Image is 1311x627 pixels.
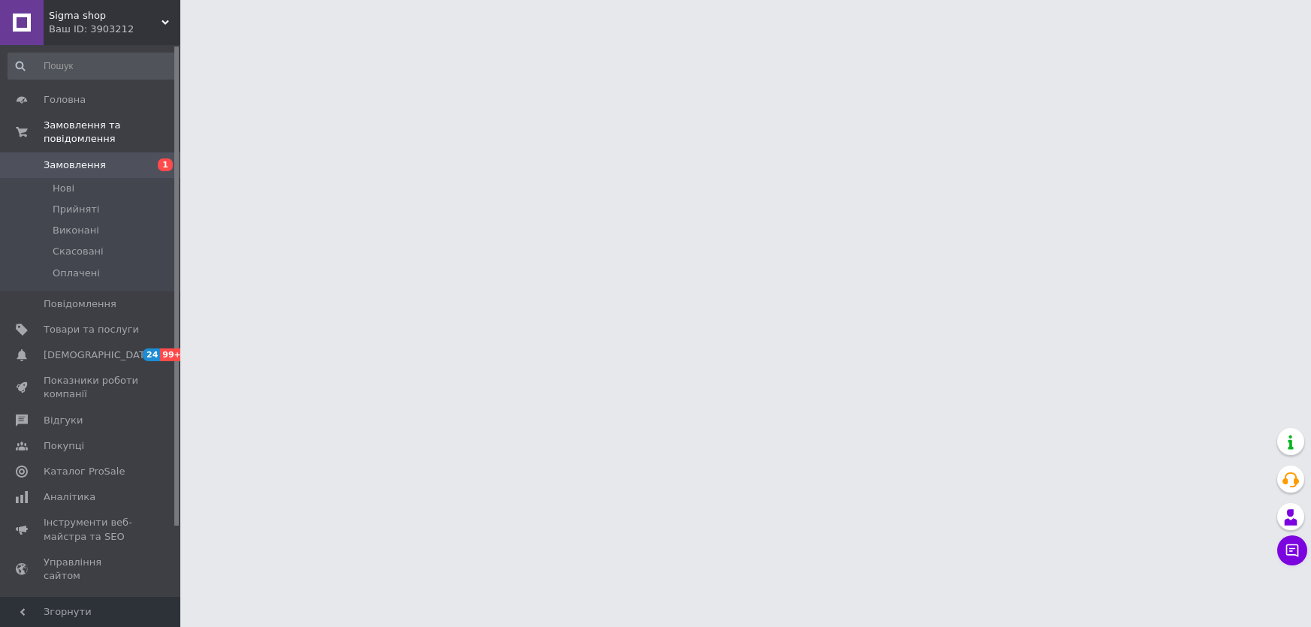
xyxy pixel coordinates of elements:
[53,245,104,258] span: Скасовані
[44,516,139,543] span: Інструменти веб-майстра та SEO
[44,158,106,172] span: Замовлення
[8,53,177,80] input: Пошук
[143,348,160,361] span: 24
[53,267,100,280] span: Оплачені
[44,490,95,504] span: Аналітика
[44,93,86,107] span: Головна
[44,374,139,401] span: Показники роботи компанії
[160,348,185,361] span: 99+
[53,182,74,195] span: Нові
[49,9,162,23] span: Sigma shop
[53,224,99,237] span: Виконані
[44,414,83,427] span: Відгуки
[44,465,125,478] span: Каталог ProSale
[44,119,180,146] span: Замовлення та повідомлення
[44,439,84,453] span: Покупці
[53,203,99,216] span: Прийняті
[1277,535,1307,565] button: Чат з покупцем
[44,556,139,583] span: Управління сайтом
[44,323,139,336] span: Товари та послуги
[44,297,116,311] span: Повідомлення
[44,348,155,362] span: [DEMOGRAPHIC_DATA]
[49,23,180,36] div: Ваш ID: 3903212
[158,158,173,171] span: 1
[44,595,139,622] span: Гаманець компанії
